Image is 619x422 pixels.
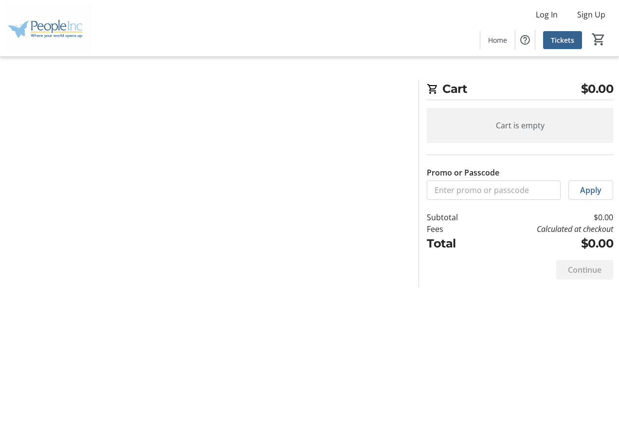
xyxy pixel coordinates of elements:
input: Enter promo or passcode [427,180,561,200]
button: Log In [528,7,565,22]
td: Calculated at checkout [481,223,613,235]
div: Cart is empty [427,108,613,143]
label: Promo or Passcode [427,167,499,178]
td: Total [427,235,481,252]
h2: Cart [427,80,613,100]
span: Log In [536,9,558,20]
span: $0.00 [581,80,614,98]
span: Apply [580,184,601,196]
button: Help [515,30,535,50]
button: Cart [590,31,607,48]
button: Apply [568,180,613,200]
span: Home [488,35,507,45]
a: Tickets [543,31,582,49]
td: Subtotal [427,211,481,223]
td: $0.00 [481,235,613,252]
span: Tickets [551,35,574,45]
td: Fees [427,223,481,235]
span: Sign Up [577,9,605,20]
button: Sign Up [569,7,613,22]
img: People Inc.'s Logo [6,4,92,53]
td: $0.00 [481,211,613,223]
a: Home [480,31,515,49]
